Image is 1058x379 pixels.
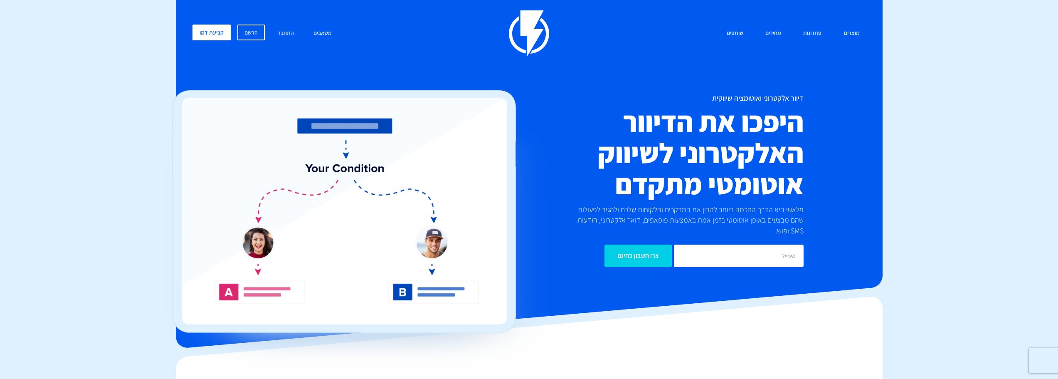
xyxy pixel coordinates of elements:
[192,25,231,40] a: קביעת דמו
[797,25,828,42] a: פתרונות
[271,25,300,42] a: התחבר
[563,204,804,236] p: פלאשי היא הדרך החכמה ביותר להבין את המבקרים והלקוחות שלכם ולהגיב לפעולות שהם מבצעים באופן אוטומטי...
[604,245,672,267] input: צרו חשבון בחינם
[759,25,787,42] a: מחירים
[307,25,338,42] a: משאבים
[237,25,265,40] a: הרשם
[479,107,804,200] h2: היפכו את הדיוור האלקטרוני לשיווק אוטומטי מתקדם
[479,94,804,102] h1: דיוור אלקטרוני ואוטומציה שיווקית
[720,25,750,42] a: שותפים
[674,245,804,267] input: אימייל
[838,25,866,42] a: מוצרים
